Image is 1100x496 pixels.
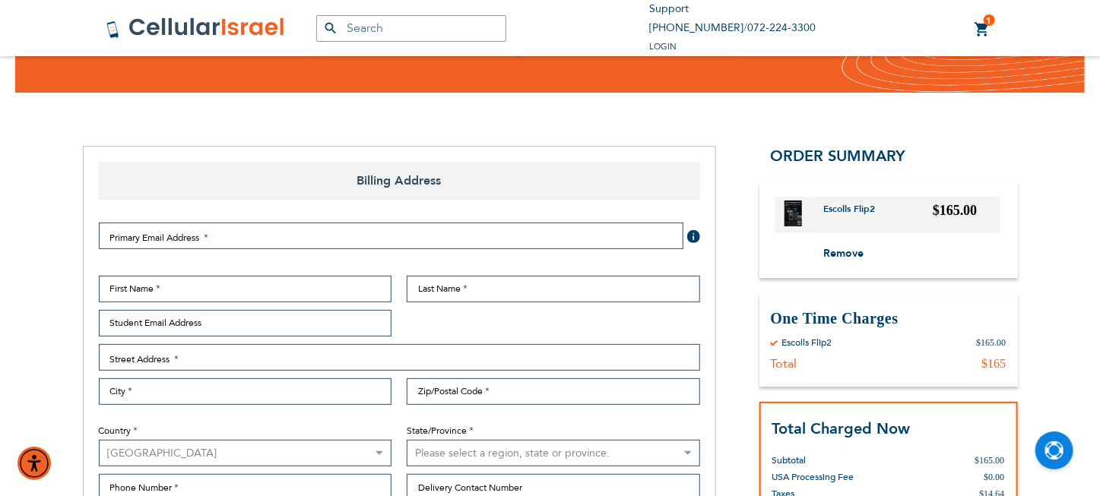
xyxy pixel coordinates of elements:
[316,15,506,42] input: Search
[987,14,992,27] span: 1
[982,356,1006,371] div: $165
[977,336,1006,349] div: $165.00
[772,471,854,483] span: USA Processing Fee
[649,2,689,16] a: Support
[649,19,816,38] li: /
[975,21,991,39] a: 1
[106,17,286,39] img: Cellular Israel
[824,203,887,227] a: Escolls Flip2
[771,308,1006,329] h3: One Time Charges
[785,201,803,226] img: Escolls Flip2
[772,419,911,439] strong: Total Charged Now
[933,203,978,218] span: $165.00
[649,41,677,52] span: Login
[771,146,906,166] span: Order Summary
[747,21,816,35] a: 072-224-3300
[771,356,797,371] div: Total
[772,441,891,469] th: Subtotal
[17,447,51,480] div: Accessibility Menu
[649,21,743,35] a: [PHONE_NUMBER]
[984,472,1005,482] span: $0.00
[824,246,864,261] span: Remove
[782,336,832,349] div: Escolls Flip2
[511,45,589,59] a: Back to cart
[99,162,700,200] span: Billing Address
[975,455,1005,466] span: $165.00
